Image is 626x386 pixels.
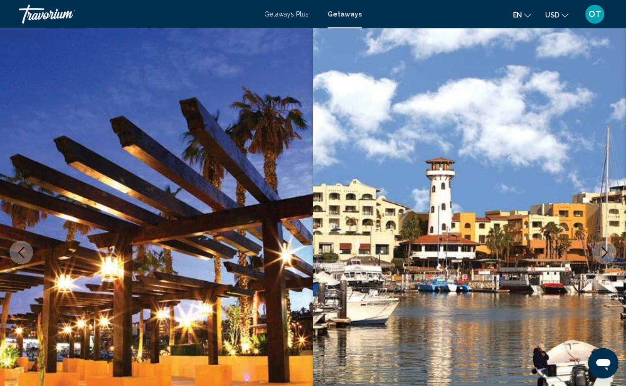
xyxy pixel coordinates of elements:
[513,11,522,19] span: en
[589,9,601,19] span: OT
[264,10,309,18] a: Getaways Plus
[593,241,617,264] button: Next image
[545,8,568,22] button: Change currency
[328,10,362,18] a: Getaways
[588,348,618,378] iframe: Кнопка запуска окна обмена сообщениями
[19,5,255,24] a: Travorium
[545,11,559,19] span: USD
[583,4,607,24] button: User Menu
[513,8,531,22] button: Change language
[9,241,33,264] button: Previous image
